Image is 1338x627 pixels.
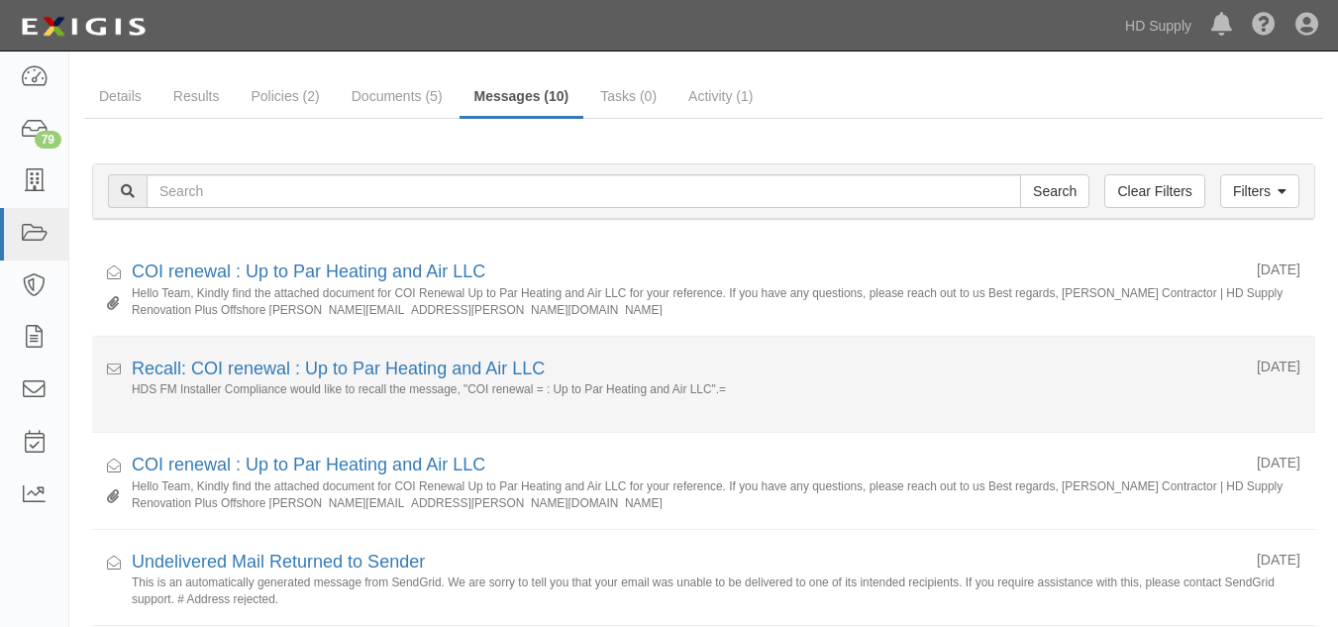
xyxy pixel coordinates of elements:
[132,550,1242,575] div: Undelivered Mail Returned to Sender
[585,76,671,116] a: Tasks (0)
[84,76,156,116] a: Details
[132,285,1300,316] small: Hello Team, Kindly find the attached document for COI Renewal Up to Par Heating and Air LLC for y...
[147,174,1021,208] input: Search
[132,260,1242,285] div: COI renewal : Up to Par Heating and Air LLC
[673,76,768,116] a: Activity (1)
[1257,357,1300,376] div: [DATE]
[132,381,1300,412] small: HDS FM Installer Compliance would like to recall the message, "COI renewal = : Up to Par Heating ...
[1252,14,1276,38] i: Help Center - Complianz
[1257,550,1300,570] div: [DATE]
[1257,453,1300,472] div: [DATE]
[132,552,425,572] a: Undelivered Mail Returned to Sender
[132,359,545,378] a: Recall: COI renewal : Up to Par Heating and Air LLC
[15,9,152,45] img: logo-5460c22ac91f19d4615b14bd174203de0afe785f0fc80cf4dbbc73dc1793850b.png
[158,76,235,116] a: Results
[1020,174,1089,208] input: Search
[107,460,121,473] i: Received
[107,364,121,377] i: Received
[35,131,61,149] div: 79
[337,76,458,116] a: Documents (5)
[1257,260,1300,279] div: [DATE]
[132,575,1300,605] small: This is an automatically generated message from SendGrid. We are sorry to tell you that your emai...
[132,261,485,281] a: COI renewal : Up to Par Heating and Air LLC
[236,76,334,116] a: Policies (2)
[132,455,485,474] a: COI renewal : Up to Par Heating and Air LLC
[1115,6,1201,46] a: HD Supply
[1104,174,1204,208] a: Clear Filters
[107,557,121,571] i: Received
[132,357,1242,382] div: Recall: COI renewal : Up to Par Heating and Air LLC
[1220,174,1299,208] a: Filters
[132,453,1242,478] div: COI renewal : Up to Par Heating and Air LLC
[460,76,584,119] a: Messages (10)
[132,478,1300,509] small: Hello Team, Kindly find the attached document for COI Renewal Up to Par Heating and Air LLC for y...
[107,266,121,280] i: Received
